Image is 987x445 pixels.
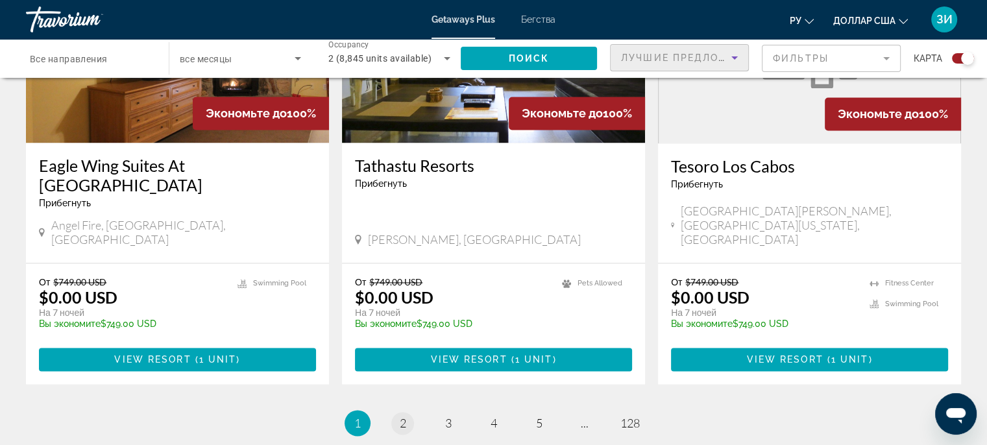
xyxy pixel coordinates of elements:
button: Поиск [461,47,597,70]
span: Occupancy [328,40,369,49]
span: View Resort [746,354,823,365]
span: $749.00 USD [685,276,738,287]
span: View Resort [114,354,191,365]
span: От [355,276,366,287]
p: На 7 ночей [39,307,225,319]
div: 100% [825,97,961,130]
span: Все направления [30,54,108,64]
button: Изменить валюту [833,11,908,30]
p: $749.00 USD [671,319,857,329]
span: 1 [354,416,361,430]
span: 1 unit [199,354,237,365]
span: 4 [491,416,497,430]
span: Вы экономите [671,319,733,329]
p: На 7 ночей [355,307,549,319]
span: [GEOGRAPHIC_DATA][PERSON_NAME], [GEOGRAPHIC_DATA][US_STATE], [GEOGRAPHIC_DATA] [681,204,948,247]
font: ру [790,16,801,26]
span: 3 [445,416,452,430]
span: Лучшие предложения [621,53,759,63]
span: Экономьте до [522,106,603,120]
p: $749.00 USD [39,319,225,329]
span: [PERSON_NAME], [GEOGRAPHIC_DATA] [368,232,581,247]
span: Вы экономите [355,319,417,329]
span: ( ) [823,354,873,365]
button: Меню пользователя [927,6,961,33]
span: Прибегнуть [355,178,407,189]
span: 2 (8,845 units available) [328,53,432,64]
span: Вы экономите [39,319,101,329]
span: Fitness Center [885,279,934,287]
button: View Resort(1 unit) [39,348,316,371]
span: ( ) [191,354,241,365]
mat-select: Sort by [621,50,738,66]
span: Pets Allowed [578,279,622,287]
span: 128 [620,416,640,430]
span: все месяцы [180,54,232,64]
span: View Resort [430,354,507,365]
p: На 7 ночей [671,307,857,319]
a: Травориум [26,3,156,36]
span: карта [914,49,942,67]
button: View Resort(1 unit) [671,348,948,371]
div: 100% [509,97,645,130]
font: доллар США [833,16,896,26]
span: Экономьте до [838,107,919,121]
button: Изменить язык [790,11,814,30]
a: Eagle Wing Suites At [GEOGRAPHIC_DATA] [39,156,316,195]
p: $0.00 USD [355,287,433,307]
a: Getaways Plus [432,14,495,25]
a: Tathastu Resorts [355,156,632,175]
nav: Pagination [26,410,961,436]
p: $0.00 USD [39,287,117,307]
iframe: Кнопка запуска окна обмена сообщениями [935,393,977,435]
span: От [671,276,682,287]
span: 1 unit [515,354,553,365]
font: ЗИ [936,12,953,26]
p: $749.00 USD [355,319,549,329]
span: 1 unit [831,354,869,365]
span: От [39,276,50,287]
span: Прибегнуть [671,179,723,189]
a: Tesoro Los Cabos [671,156,948,176]
span: Экономьте до [206,106,287,120]
button: View Resort(1 unit) [355,348,632,371]
span: $749.00 USD [53,276,106,287]
span: Поиск [509,53,550,64]
span: ( ) [507,354,557,365]
span: Swimming Pool [253,279,306,287]
a: Бегства [521,14,555,25]
div: 100% [193,97,329,130]
span: ... [581,416,589,430]
span: Swimming Pool [885,300,938,308]
span: Angel Fire, [GEOGRAPHIC_DATA], [GEOGRAPHIC_DATA] [51,218,316,247]
span: $749.00 USD [369,276,422,287]
span: 5 [536,416,542,430]
span: 2 [400,416,406,430]
span: Прибегнуть [39,198,91,208]
p: $0.00 USD [671,287,749,307]
button: Filter [762,44,901,73]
